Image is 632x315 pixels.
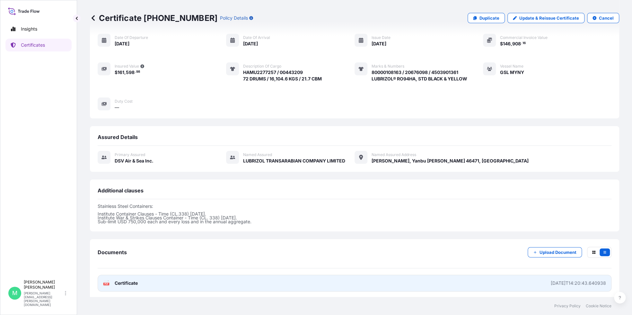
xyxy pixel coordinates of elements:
[372,152,416,157] span: Named Assured Address
[521,42,522,44] span: .
[220,15,248,21] p: Policy Details
[528,247,582,257] button: Upload Document
[24,291,64,307] p: [PERSON_NAME][EMAIL_ADDRESS][PERSON_NAME][DOMAIN_NAME]
[98,134,138,140] span: Assured Details
[98,249,127,255] span: Documents
[12,290,17,296] span: M
[503,42,511,46] span: 146
[500,42,503,46] span: $
[90,13,217,23] p: Certificate [PHONE_NUMBER]
[98,275,611,292] a: PDFCertificate[DATE]T14:20:43.640938
[372,35,391,40] span: Issue Date
[500,35,548,40] span: Commercial Invoice Value
[479,15,499,21] p: Duplicate
[500,64,523,69] span: Vessel Name
[512,42,521,46] span: 908
[104,283,109,285] text: PDF
[98,187,144,194] span: Additional clauses
[243,64,281,69] span: Description of cargo
[551,280,606,286] div: [DATE]T14:20:43.640938
[468,13,505,23] a: Duplicate
[243,35,270,40] span: Date of arrival
[599,15,614,21] p: Cancel
[500,69,524,76] span: GSL MYNY
[243,69,322,82] span: HAMU2277257 / 00443209 72 DRUMS / 16,104.6 KGS / 21.7 CBM
[136,71,140,73] span: 98
[5,39,72,51] a: Certificates
[540,249,576,255] p: Upload Document
[372,158,529,164] span: [PERSON_NAME], Yanbu [PERSON_NAME] 46471, [GEOGRAPHIC_DATA]
[243,41,258,47] span: [DATE]
[372,64,404,69] span: Marks & Numbers
[21,42,45,48] p: Certificates
[511,42,512,46] span: ,
[135,71,136,73] span: .
[24,280,64,290] p: [PERSON_NAME] [PERSON_NAME]
[115,158,154,164] span: DSV Air & Sea Inc.
[98,204,611,224] p: Stainless Steel Containers: Institute Container Clauses - Time (CL.338) [DATE]. Institute War & S...
[115,35,148,40] span: Date of departure
[372,41,386,47] span: [DATE]
[115,280,138,286] span: Certificate
[115,104,119,111] span: —
[115,152,145,157] span: Primary assured
[21,26,37,32] p: Insights
[507,13,584,23] a: Update & Reissue Certificate
[124,70,126,75] span: ,
[126,70,135,75] span: 598
[586,303,611,309] a: Cookie Notice
[5,23,72,35] a: Insights
[243,158,345,164] span: LUBRIZOL TRANSARABIAN COMPANY LIMITED
[115,70,118,75] span: $
[118,70,124,75] span: 161
[587,13,619,23] button: Cancel
[372,69,467,82] span: 80000108163 / 20676098 / 4503901361 LUBRIZOL® RO94HA, STD BLACK & YELLOW
[243,152,272,157] span: Named Assured
[519,15,579,21] p: Update & Reissue Certificate
[554,303,581,309] a: Privacy Policy
[115,64,139,69] span: Insured Value
[522,42,526,44] span: 16
[115,41,129,47] span: [DATE]
[115,99,133,104] span: Duty Cost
